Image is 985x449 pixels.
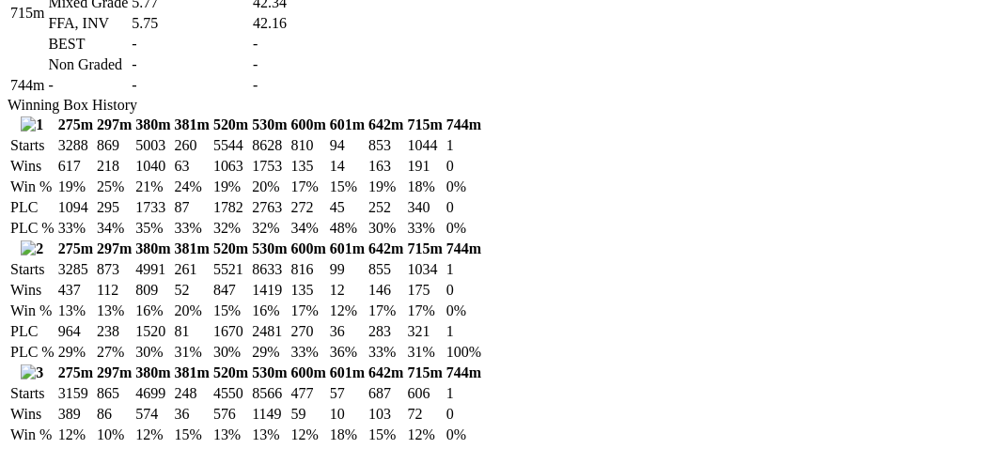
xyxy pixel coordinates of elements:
td: 27% [96,343,133,362]
td: 19% [367,178,404,196]
td: - [252,35,351,54]
td: 20% [251,178,288,196]
td: 270 [290,322,327,341]
td: 964 [57,322,94,341]
th: 275m [57,240,94,258]
td: 869 [96,136,133,155]
td: PLC [9,322,55,341]
td: - [131,55,250,74]
img: 3 [21,364,43,381]
td: 36 [174,405,211,424]
td: 855 [367,260,404,279]
td: 810 [290,136,327,155]
td: 847 [212,281,249,300]
td: 45 [329,198,366,217]
td: Wins [9,405,55,424]
td: 0% [446,178,482,196]
td: 1040 [134,157,171,176]
td: 52 [174,281,211,300]
td: 86 [96,405,133,424]
td: 19% [212,178,249,196]
td: 295 [96,198,133,217]
td: 248 [174,384,211,403]
td: 191 [407,157,444,176]
td: - [47,76,129,95]
td: 1034 [407,260,444,279]
td: PLC % [9,219,55,238]
td: 3159 [57,384,94,403]
td: - [131,35,250,54]
td: 17% [290,302,327,320]
th: 642m [367,364,404,382]
th: 520m [212,364,249,382]
td: 12% [290,426,327,444]
td: 17% [407,302,444,320]
td: 0 [446,198,482,217]
td: 617 [57,157,94,176]
td: 16% [251,302,288,320]
td: 0% [446,426,482,444]
th: 715m [407,116,444,134]
td: 1 [446,384,482,403]
th: 744m [446,240,482,258]
td: 1 [446,136,482,155]
td: 1733 [134,198,171,217]
td: 42.16 [252,14,351,33]
td: 687 [367,384,404,403]
td: 8566 [251,384,288,403]
td: 34% [96,219,133,238]
th: 520m [212,116,249,134]
td: 81 [174,322,211,341]
td: 57 [329,384,366,403]
td: 13% [57,302,94,320]
td: 853 [367,136,404,155]
td: 260 [174,136,211,155]
td: 112 [96,281,133,300]
th: 601m [329,240,366,258]
td: 1670 [212,322,249,341]
td: 816 [290,260,327,279]
td: 15% [212,302,249,320]
td: 4699 [134,384,171,403]
th: 642m [367,240,404,258]
td: 576 [212,405,249,424]
th: 297m [96,240,133,258]
td: 175 [407,281,444,300]
th: 275m [57,116,94,134]
th: 744m [446,116,482,134]
th: 530m [251,364,288,382]
td: 59 [290,405,327,424]
td: BEST [47,35,129,54]
td: 35% [134,219,171,238]
td: 2763 [251,198,288,217]
td: 1149 [251,405,288,424]
td: 1044 [407,136,444,155]
td: 5003 [134,136,171,155]
td: 30% [367,219,404,238]
td: 1063 [212,157,249,176]
td: 4550 [212,384,249,403]
td: 12% [407,426,444,444]
td: 574 [134,405,171,424]
td: 18% [329,426,366,444]
td: 873 [96,260,133,279]
td: 1 [446,260,482,279]
td: 135 [290,281,327,300]
td: 865 [96,384,133,403]
td: 32% [212,219,249,238]
div: Winning Box History [8,97,977,114]
td: 4991 [134,260,171,279]
th: 297m [96,116,133,134]
td: 33% [290,343,327,362]
td: 30% [212,343,249,362]
th: 601m [329,116,366,134]
td: 5.75 [131,14,250,33]
th: 601m [329,364,366,382]
td: Win % [9,302,55,320]
td: 238 [96,322,133,341]
td: - [131,76,250,95]
th: 530m [251,116,288,134]
td: Win % [9,426,55,444]
td: 477 [290,384,327,403]
td: 63 [174,157,211,176]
